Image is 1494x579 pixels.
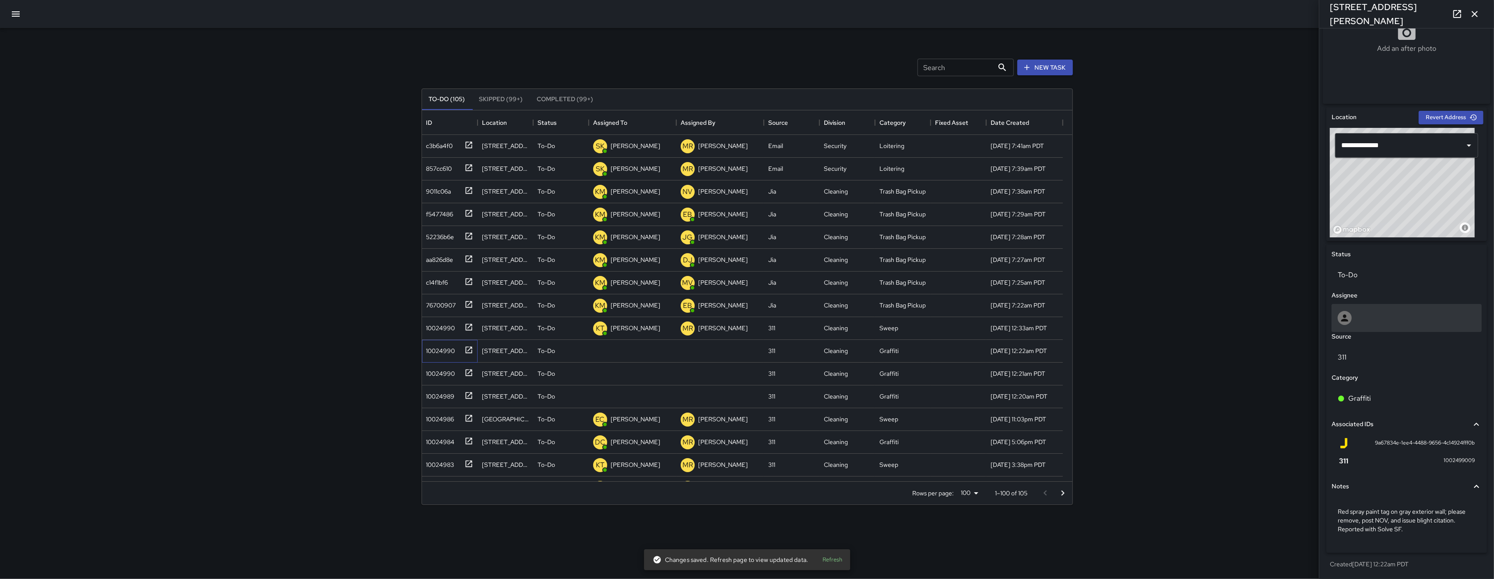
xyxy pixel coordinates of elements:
div: 8/26/2025, 12:22am PDT [991,346,1047,355]
div: Cleaning [824,346,848,355]
p: To-Do [538,278,555,287]
p: KT [596,460,605,470]
div: 8/26/2025, 7:38am PDT [991,187,1045,196]
div: Email [768,164,783,173]
p: [PERSON_NAME] [611,233,660,241]
div: Sweep [879,415,898,424]
div: Trash Bag Pickup [879,278,926,287]
div: 526 Natoma Street [482,415,529,424]
button: Refresh [819,553,847,567]
p: MR [682,164,693,174]
p: [PERSON_NAME] [698,301,748,310]
p: To-Do [538,164,555,173]
div: 311 [768,369,775,378]
div: Cleaning [824,460,848,469]
div: Trash Bag Pickup [879,210,926,219]
div: Assigned To [593,110,627,135]
div: Cleaning [824,369,848,378]
p: Rows per page: [913,489,954,498]
p: EB [683,209,692,220]
div: ID [426,110,432,135]
div: a04ea190 [423,480,453,492]
p: To-Do [538,324,555,332]
p: MR [682,414,693,425]
div: Date Created [991,110,1029,135]
p: EC [595,414,605,425]
div: Source [768,110,788,135]
p: 1–100 of 105 [995,489,1028,498]
p: KM [595,278,605,288]
div: Category [879,110,906,135]
p: [PERSON_NAME] [611,210,660,219]
div: Cleaning [824,233,848,241]
div: 311 [768,392,775,401]
div: 255 12th Street [482,210,529,219]
div: 8/26/2025, 7:27am PDT [991,255,1045,264]
p: DJ [683,255,693,265]
div: Cleaning [824,324,848,332]
p: [PERSON_NAME] [611,324,660,332]
div: Jia [768,278,776,287]
div: Graffiti [879,369,899,378]
div: 347 9th Street [482,438,529,446]
p: KM [595,232,605,243]
div: 166 Langton Street [482,460,529,469]
p: To-Do [538,460,555,469]
div: 8/25/2025, 11:03pm PDT [991,415,1046,424]
p: SK [596,141,605,152]
div: 8/26/2025, 12:33am PDT [991,324,1047,332]
div: 311 [768,346,775,355]
div: Jia [768,187,776,196]
div: Cleaning [824,415,848,424]
div: Sweep [879,460,898,469]
p: To-Do [538,346,555,355]
div: 9011c06a [423,184,451,196]
button: Go to next page [1054,484,1072,502]
div: 1034 Folsom Street [482,369,529,378]
p: [PERSON_NAME] [611,187,660,196]
div: Cleaning [824,210,848,219]
div: Division [819,110,875,135]
div: 311 [768,324,775,332]
div: Assigned To [589,110,676,135]
div: Trash Bag Pickup [879,301,926,310]
div: Security [824,141,847,150]
button: To-Do (105) [422,89,472,110]
div: aa826d8e [423,252,453,264]
div: Division [824,110,845,135]
p: To-Do [538,233,555,241]
div: 8/26/2025, 7:28am PDT [991,233,1045,241]
div: 8/26/2025, 7:22am PDT [991,301,1045,310]
p: [PERSON_NAME] [698,460,748,469]
div: Jia [768,210,776,219]
div: 1048 Folsom Street [482,187,529,196]
div: Source [764,110,819,135]
p: MR [682,323,693,334]
div: 10024983 [423,457,454,469]
div: 780 Natoma Street [482,141,529,150]
div: 10024984 [423,434,455,446]
div: 8/26/2025, 7:25am PDT [991,278,1045,287]
p: [PERSON_NAME] [611,438,660,446]
p: [PERSON_NAME] [698,164,748,173]
div: 22 Russ Street [482,346,529,355]
div: 108 Langton Street [482,324,529,332]
p: To-Do [538,369,555,378]
div: 10024989 [423,388,455,401]
p: KM [595,209,605,220]
div: Jia [768,301,776,310]
p: MR [682,141,693,152]
div: Location [482,110,507,135]
p: [PERSON_NAME] [611,141,660,150]
p: MV [682,278,693,288]
div: 8/26/2025, 12:20am PDT [991,392,1048,401]
div: Cleaning [824,301,848,310]
div: 1600 Folsom Street [482,301,529,310]
p: [PERSON_NAME] [698,233,748,241]
div: Loitering [879,141,904,150]
div: Status [533,110,589,135]
div: 8/26/2025, 7:29am PDT [991,210,1046,219]
div: c3b6a4f0 [423,138,453,150]
p: [PERSON_NAME] [611,301,660,310]
div: Cleaning [824,392,848,401]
